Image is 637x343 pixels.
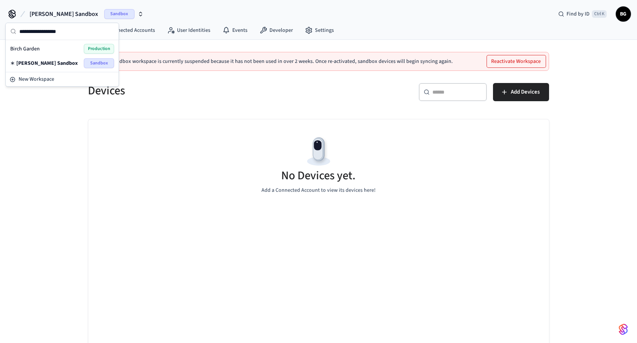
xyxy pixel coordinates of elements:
[493,83,549,101] button: Add Devices
[261,186,376,194] p: Add a Connected Account to view its devices here!
[511,87,540,97] span: Add Devices
[101,58,453,64] p: This sandbox workspace is currently suspended because it has not been used in over 2 weeks. Once ...
[161,23,216,37] a: User Identities
[6,40,119,72] div: Suggestions
[104,9,135,19] span: Sandbox
[592,10,607,18] span: Ctrl K
[10,45,40,53] span: Birch Garden
[302,135,336,169] img: Devices Empty State
[16,60,78,67] span: [PERSON_NAME] Sandbox
[567,10,590,18] span: Find by ID
[616,6,631,22] button: BG
[19,75,54,83] span: New Workspace
[487,55,546,67] button: Reactivate Workspace
[84,44,114,54] span: Production
[299,23,340,37] a: Settings
[552,7,613,21] div: Find by IDCtrl K
[92,23,161,37] a: Connected Accounts
[88,83,314,99] h5: Devices
[617,7,630,21] span: BG
[282,168,356,183] h5: No Devices yet.
[84,58,114,68] span: Sandbox
[30,9,98,19] span: [PERSON_NAME] Sandbox
[619,323,628,335] img: SeamLogoGradient.69752ec5.svg
[6,73,118,86] button: New Workspace
[254,23,299,37] a: Developer
[216,23,254,37] a: Events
